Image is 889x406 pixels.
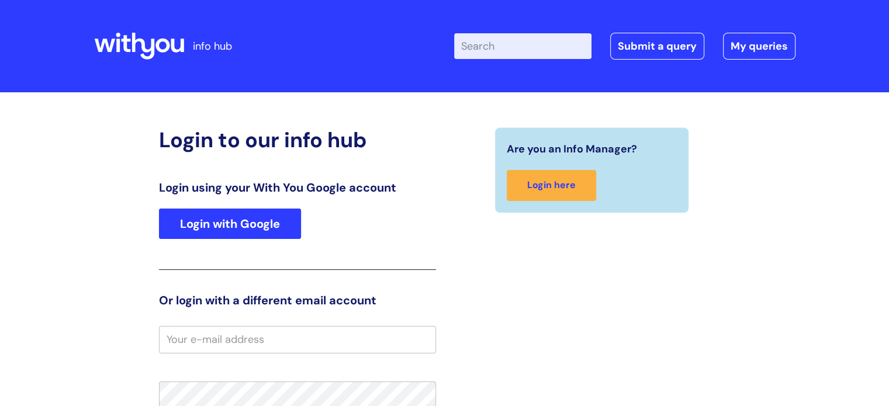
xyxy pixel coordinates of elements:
[193,37,232,55] p: info hub
[454,33,591,59] input: Search
[159,209,301,239] a: Login with Google
[159,326,436,353] input: Your e-mail address
[159,181,436,195] h3: Login using your With You Google account
[723,33,795,60] a: My queries
[159,293,436,307] h3: Or login with a different email account
[507,140,637,158] span: Are you an Info Manager?
[610,33,704,60] a: Submit a query
[159,127,436,152] h2: Login to our info hub
[507,170,596,201] a: Login here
